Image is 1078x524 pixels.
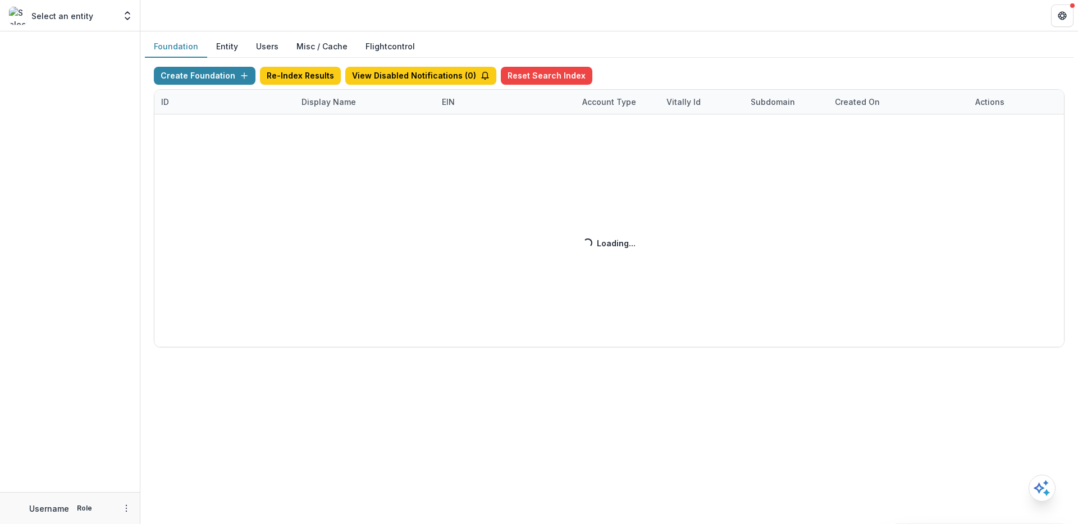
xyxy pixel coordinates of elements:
p: Role [74,503,95,513]
button: Open AI Assistant [1029,475,1056,502]
button: Open entity switcher [120,4,135,27]
button: Foundation [145,36,207,58]
button: Misc / Cache [287,36,357,58]
button: More [120,502,133,515]
button: Entity [207,36,247,58]
p: Select an entity [31,10,93,22]
button: Users [247,36,287,58]
img: Select an entity [9,7,27,25]
a: Flightcontrol [366,40,415,52]
p: Username [29,503,69,514]
button: Get Help [1051,4,1074,27]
